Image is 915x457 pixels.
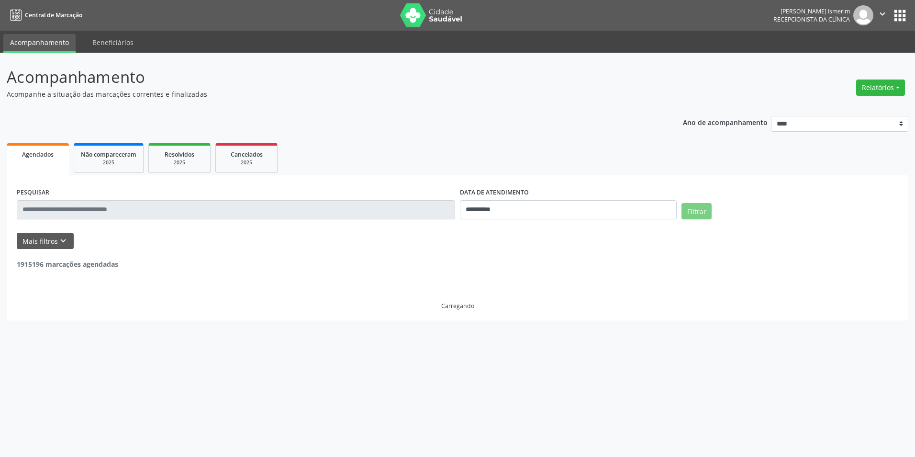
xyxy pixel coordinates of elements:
a: Central de Marcação [7,7,82,23]
p: Acompanhe a situação das marcações correntes e finalizadas [7,89,638,99]
img: img [853,5,873,25]
div: Carregando [441,302,474,310]
span: Cancelados [231,150,263,159]
button: Relatórios [856,80,905,96]
i: keyboard_arrow_down [58,236,68,246]
button: Filtrar [681,203,712,219]
strong: 1915196 marcações agendadas [17,260,118,269]
span: Central de Marcação [25,11,82,19]
p: Acompanhamento [7,65,638,89]
span: Agendados [22,150,54,159]
p: Ano de acompanhamento [683,116,768,128]
label: PESQUISAR [17,185,49,200]
button: Mais filtroskeyboard_arrow_down [17,233,74,250]
button: apps [892,7,908,24]
div: 2025 [156,159,203,166]
span: Não compareceram [81,150,136,159]
div: 2025 [223,159,270,166]
div: [PERSON_NAME] Ismerim [773,7,850,15]
a: Beneficiários [86,34,140,51]
i:  [877,9,888,19]
span: Recepcionista da clínica [773,15,850,23]
label: DATA DE ATENDIMENTO [460,185,529,200]
span: Resolvidos [165,150,194,159]
div: 2025 [81,159,136,166]
a: Acompanhamento [3,34,76,53]
button:  [873,5,892,25]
